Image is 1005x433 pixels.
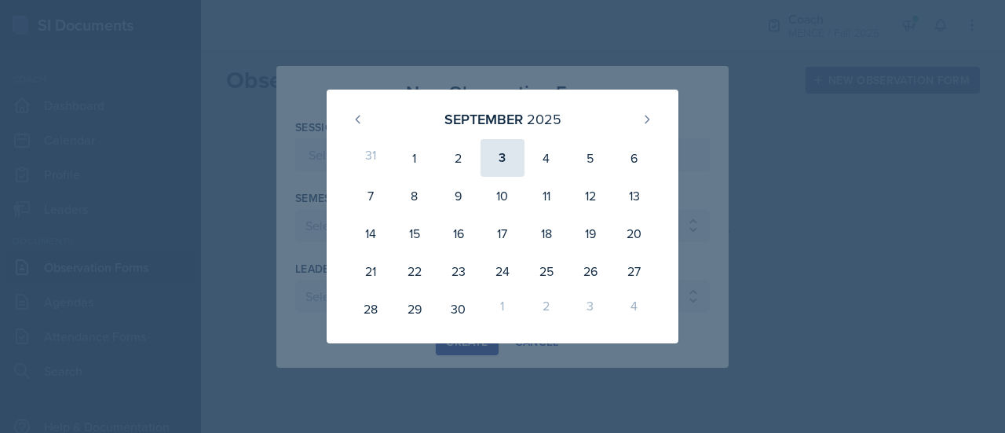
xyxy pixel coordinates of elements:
[612,139,656,177] div: 6
[612,177,656,215] div: 13
[349,290,393,328] div: 28
[612,290,656,328] div: 4
[437,290,481,328] div: 30
[524,290,568,328] div: 2
[568,139,612,177] div: 5
[349,215,393,252] div: 14
[393,177,437,215] div: 8
[568,290,612,328] div: 3
[393,139,437,177] div: 1
[481,139,524,177] div: 3
[349,139,393,177] div: 31
[612,215,656,252] div: 20
[524,252,568,290] div: 25
[444,108,523,130] div: September
[481,177,524,215] div: 10
[568,252,612,290] div: 26
[481,252,524,290] div: 24
[349,252,393,290] div: 21
[437,252,481,290] div: 23
[524,215,568,252] div: 18
[481,215,524,252] div: 17
[524,177,568,215] div: 11
[393,215,437,252] div: 15
[393,290,437,328] div: 29
[393,252,437,290] div: 22
[524,139,568,177] div: 4
[527,108,561,130] div: 2025
[568,215,612,252] div: 19
[612,252,656,290] div: 27
[349,177,393,215] div: 7
[481,290,524,328] div: 1
[437,139,481,177] div: 2
[568,177,612,215] div: 12
[437,215,481,252] div: 16
[437,177,481,215] div: 9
